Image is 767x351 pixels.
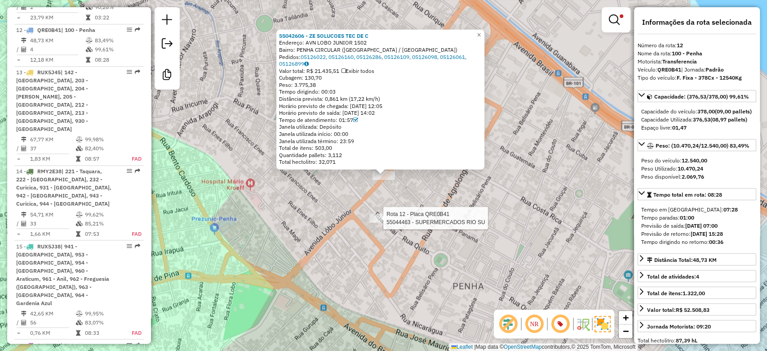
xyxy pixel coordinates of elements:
strong: 376,53 [693,116,710,123]
strong: (08,97 pallets) [710,116,747,123]
a: 05126022, 05126160, 05126286, 05126109, 05126098, 05126061, 05126899 [279,53,466,67]
span: 14 - [16,168,111,207]
em: Rota exportada [135,69,140,75]
div: Número da rota: [638,41,756,49]
div: Previsão de saída: [641,222,753,230]
span: × [477,31,481,38]
div: Janela utilizada término: 23:59 [279,137,482,144]
strong: 2.069,76 [682,173,704,180]
td: FAD [122,328,142,337]
span: − [623,325,629,337]
span: Tempo total em rota: 08:28 [653,191,722,198]
span: Peso: 3.775,38 [279,81,316,88]
strong: Padrão [705,66,724,73]
span: Total de atividades: [647,273,699,280]
em: Opções [127,69,132,75]
em: Rota exportada [135,243,140,248]
td: 07:53 [84,229,122,238]
em: Opções [127,27,132,32]
a: Tempo total em rota: 08:28 [638,188,756,200]
a: Peso: (10.470,24/12.540,00) 83,49% [638,139,756,151]
span: 15 - [16,243,109,306]
td: / [16,45,21,54]
a: Total de atividades:4 [638,270,756,282]
span: | 941 - [GEOGRAPHIC_DATA], 953 - [GEOGRAPHIC_DATA], 954 - [GEOGRAPHIC_DATA], 960 - Araticum, 961 ... [16,243,109,306]
div: Total hectolitro: 32,071 [279,158,482,166]
i: % de utilização do peso [76,137,83,142]
span: QRE0B41 [37,27,61,33]
td: 33 [30,219,75,228]
td: 83,49% [94,36,140,45]
strong: 01,47 [672,124,687,131]
div: Horário previsto de chegada: [DATE] 12:05 [279,102,482,109]
i: % de utilização do peso [76,310,83,316]
strong: [DATE] 15:28 [691,230,723,237]
em: Rota exportada [135,168,140,174]
em: Opções [127,168,132,174]
i: Distância Total [21,137,27,142]
span: Exibir todos [341,67,374,74]
i: % de utilização da cubagem [86,4,93,10]
td: 0,76 KM [30,328,75,337]
strong: 10.470,24 [678,165,703,172]
i: Distância Total [21,211,27,217]
td: 82,40% [84,144,122,153]
a: Criar modelo [158,66,176,86]
td: 85,21% [84,219,122,228]
a: Zoom in [619,311,632,324]
em: Rota exportada [135,342,140,347]
div: Capacidade do veículo: [641,108,753,116]
a: Close popup [474,29,484,40]
a: Jornada Motorista: 09:20 [638,320,756,332]
div: Tempo em [GEOGRAPHIC_DATA]: [641,206,753,214]
div: Endereço: AVN LOBO JUNIOR 1502 [279,39,482,46]
span: Peso: (10.470,24/12.540,00) 83,49% [656,142,749,149]
div: Capacidade Utilizada: [641,116,753,124]
div: Peso disponível: [641,173,753,181]
td: 2 [30,3,85,12]
img: Fluxo de ruas [576,317,590,331]
td: 67,77 KM [30,135,75,144]
td: 48,73 KM [30,36,85,45]
span: | 100 - Penha [61,27,95,33]
strong: 378,00 [697,108,715,115]
td: 83,07% [84,318,122,327]
a: Total de itens:1.322,00 [638,287,756,299]
a: Valor total:R$ 52.508,83 [638,303,756,315]
div: Bairro: PENHA CIRCULAR ([GEOGRAPHIC_DATA] / [GEOGRAPHIC_DATA]) [279,46,482,54]
td: 4 [30,45,85,54]
td: FAD [122,154,142,163]
td: / [16,219,21,228]
em: Opções [127,243,132,248]
div: Tempo total em rota: 08:28 [638,202,756,250]
td: 37 [30,144,75,153]
strong: 4 [696,273,699,280]
strong: Transferencia [662,58,697,65]
div: Total de itens: 503,00 [279,144,482,152]
div: Espaço livre: [641,124,753,132]
div: Peso Utilizado: [641,165,753,173]
div: Tempo dirigindo no retorno: [641,238,753,246]
span: RHT5F32 [37,342,61,348]
td: / [16,318,21,327]
span: 48,73 KM [693,256,717,263]
i: Total de Atividades [21,220,27,226]
span: 12 - [16,27,95,33]
td: = [16,229,21,238]
td: 42,65 KM [30,309,75,318]
td: 12,18 KM [30,55,85,64]
strong: 12.540,00 [682,157,707,164]
a: Exibir filtros [605,11,627,29]
i: Tempo total em rota [76,231,80,236]
i: % de utilização do peso [86,38,93,43]
i: % de utilização da cubagem [76,146,83,151]
i: % de utilização da cubagem [76,319,83,325]
strong: 55042606 - ZE SOLUCOES TEC DE C [279,32,368,39]
div: Janela utilizada: Depósito [279,123,482,130]
i: % de utilização da cubagem [76,220,83,226]
strong: R$ 52.508,83 [676,306,709,313]
span: 13 - [16,69,88,132]
div: Previsão de retorno: [641,230,753,238]
a: Exportar sessão [158,35,176,55]
div: Valor total: [647,306,709,314]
